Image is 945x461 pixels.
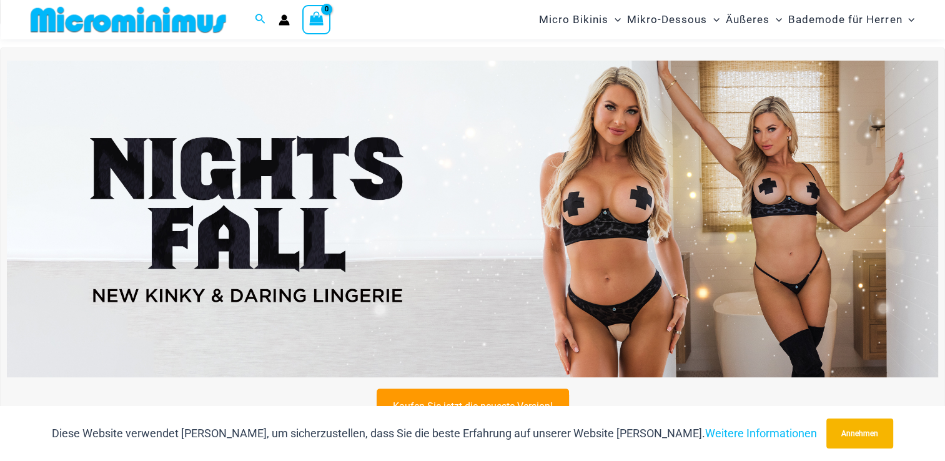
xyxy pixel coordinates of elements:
[52,424,817,443] p: Diese Website verwendet [PERSON_NAME], um sicherzustellen, dass Sie die beste Erfahrung auf unser...
[707,4,720,36] span: Menü umschalten
[705,427,817,440] a: Weitere Informationen
[627,13,707,26] font: Mikro-Dessous
[608,4,621,36] span: Menü umschalten
[536,4,624,36] a: Micro BikinisMenu ToggleMenü umschalten
[785,4,918,36] a: Bademode für HerrenMenu ToggleMenü umschalten
[279,14,290,26] a: Link zum Kontosymbol
[377,389,569,424] a: Kaufen Sie jetzt die neueste Version!
[788,13,902,26] font: Bademode für Herren
[255,12,266,27] a: Link zum Suchsymbol
[7,61,938,377] img: Night's Fall Silver Leopard Pack
[902,4,914,36] span: Menü umschalten
[624,4,723,36] a: Mikro-DessousMenu ToggleMenü umschalten
[26,6,231,34] img: MM SHOP LOGO FLACH
[826,419,893,449] button: Annehmen
[726,13,769,26] font: Äußeres
[539,13,608,26] font: Micro Bikinis
[302,5,331,34] a: Warenkorb anzeigen, leer
[723,4,785,36] a: ÄußeresMenu ToggleMenü umschalten
[769,4,782,36] span: Menü umschalten
[534,2,920,37] nav: Seitennavigation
